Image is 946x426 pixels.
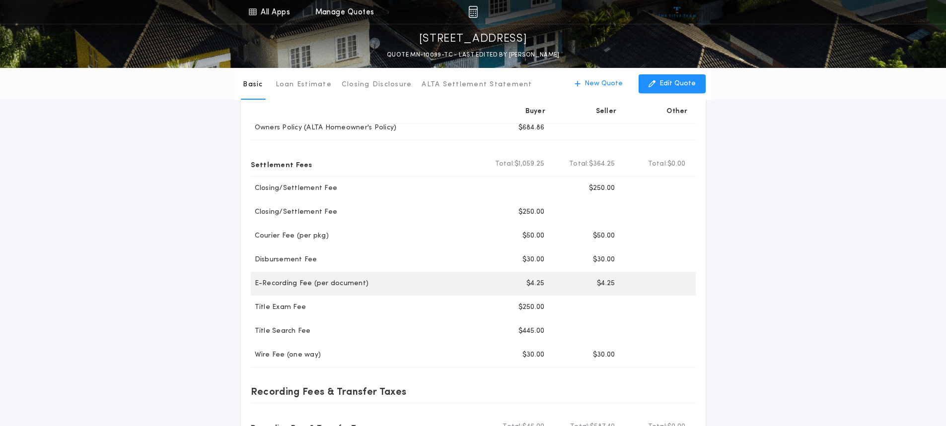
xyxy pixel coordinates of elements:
[658,7,696,17] img: vs-icon
[589,159,615,169] span: $364.25
[251,383,407,399] p: Recording Fees & Transfer Taxes
[667,159,685,169] span: $0.00
[251,303,306,312] p: Title Exam Fee
[495,159,515,169] b: Total:
[584,79,623,89] p: New Quote
[342,80,412,90] p: Closing Disclosure
[569,159,589,169] b: Total:
[251,279,369,289] p: E-Recording Fee (per document)
[251,231,329,241] p: Courier Fee (per pkg)
[276,80,332,90] p: Loan Estimate
[522,231,545,241] p: $50.00
[422,80,532,90] p: ALTA Settlement Statement
[593,350,615,360] p: $30.00
[518,326,545,336] p: $445.00
[251,350,321,360] p: Wire Fee (one way)
[565,74,633,93] button: New Quote
[589,183,615,193] p: $250.00
[639,74,706,93] button: Edit Quote
[597,279,615,289] p: $4.25
[514,159,544,169] span: $1,059.25
[251,255,317,265] p: Disbursement Fee
[251,156,312,172] p: Settlement Fees
[243,80,263,90] p: Basic
[593,255,615,265] p: $30.00
[387,50,559,60] p: QUOTE MN-10099-TC - LAST EDITED BY [PERSON_NAME]
[666,107,687,117] p: Other
[526,279,544,289] p: $4.25
[518,207,545,217] p: $250.00
[251,183,338,193] p: Closing/Settlement Fee
[251,207,338,217] p: Closing/Settlement Fee
[251,326,311,336] p: Title Search Fee
[518,303,545,312] p: $250.00
[522,350,545,360] p: $30.00
[593,231,615,241] p: $50.00
[525,107,545,117] p: Buyer
[468,6,478,18] img: img
[419,31,527,47] p: [STREET_ADDRESS]
[522,255,545,265] p: $30.00
[648,159,668,169] b: Total:
[596,107,617,117] p: Seller
[518,123,545,133] p: $684.86
[659,79,696,89] p: Edit Quote
[251,123,397,133] p: Owners Policy (ALTA Homeowner's Policy)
